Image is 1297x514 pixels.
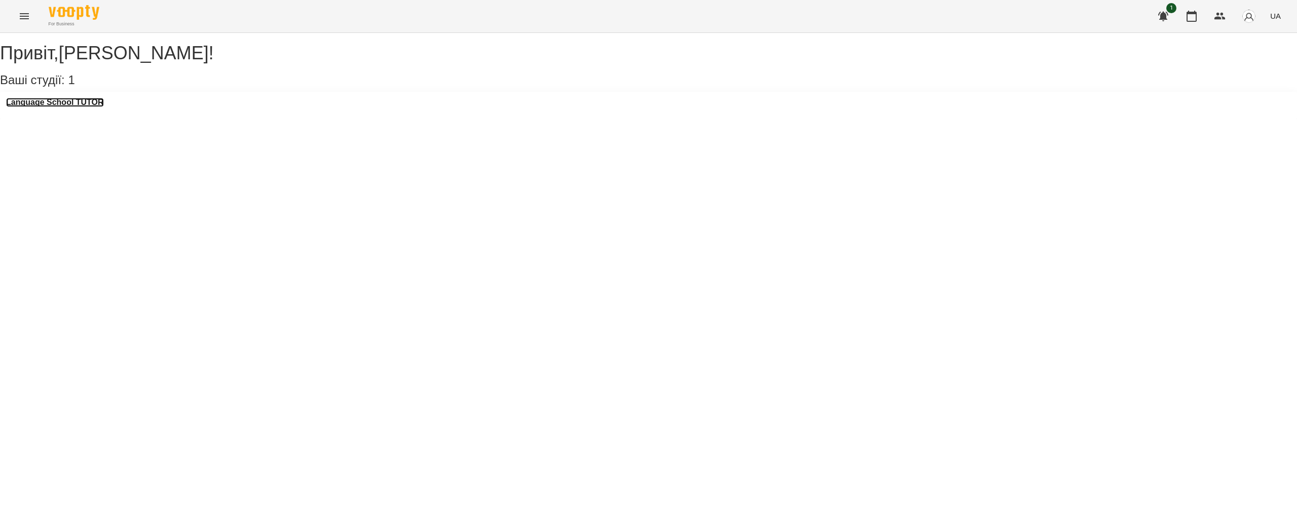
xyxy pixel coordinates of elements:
[68,73,74,87] span: 1
[49,21,99,27] span: For Business
[1166,3,1176,13] span: 1
[12,4,36,28] button: Menu
[1266,7,1285,25] button: UA
[6,98,104,107] a: Language School TUTOR
[49,5,99,20] img: Voopty Logo
[1242,9,1256,23] img: avatar_s.png
[1270,11,1281,21] span: UA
